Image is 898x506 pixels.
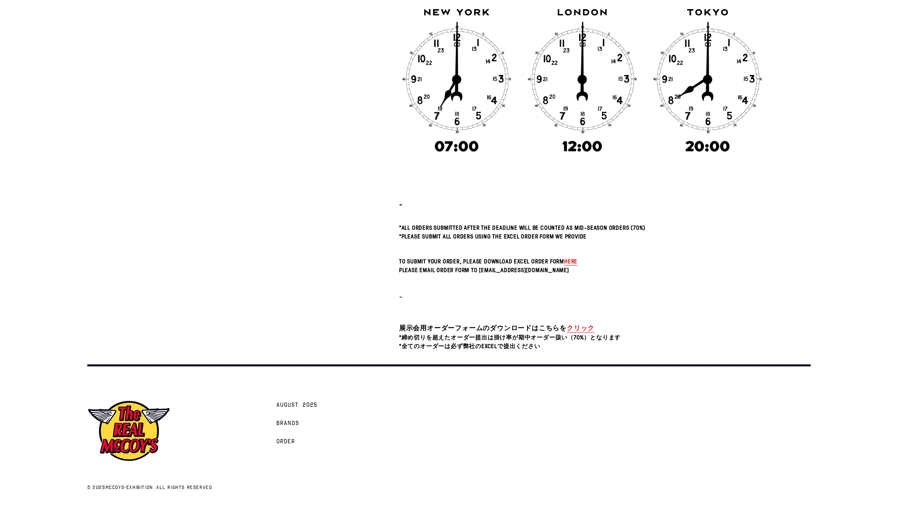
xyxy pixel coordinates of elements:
span: *All orders submitted after the deadline will be counted as Mid-Season Orders (70%) [399,224,646,231]
a: here [564,257,577,265]
a: mccoys-exhibition [106,484,153,490]
span: *全てのオーダーは必ず弊社のExcelで提出ください [399,342,540,350]
a: AUGUST. 2025 [272,395,322,414]
span: To submit your order, please download Excel Order Form [399,257,564,265]
span: Please email Order Form to [EMAIL_ADDRESS][DOMAIN_NAME] [399,266,569,274]
p: © 2025 . All rights reserved. [87,484,432,491]
span: - [399,291,403,301]
span: Order [276,438,295,446]
span: AUGUST. 2025 [276,401,318,410]
strong: - [399,199,403,209]
img: mccoys-exhibition [87,400,170,462]
span: 展示会用オーダーフォームのダウンロードはこちらを [399,323,567,332]
span: *Please submit all orders using the Excel Order Form we provide [399,232,587,240]
span: *締め切りを超えたオーダー提出は掛け率が期中オーダー扱い（70%）となります [399,333,621,341]
a: Order [272,432,299,450]
span: here [564,257,577,265]
a: Brands [272,414,303,432]
span: Brands [276,420,299,428]
a: クリック [567,323,595,333]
